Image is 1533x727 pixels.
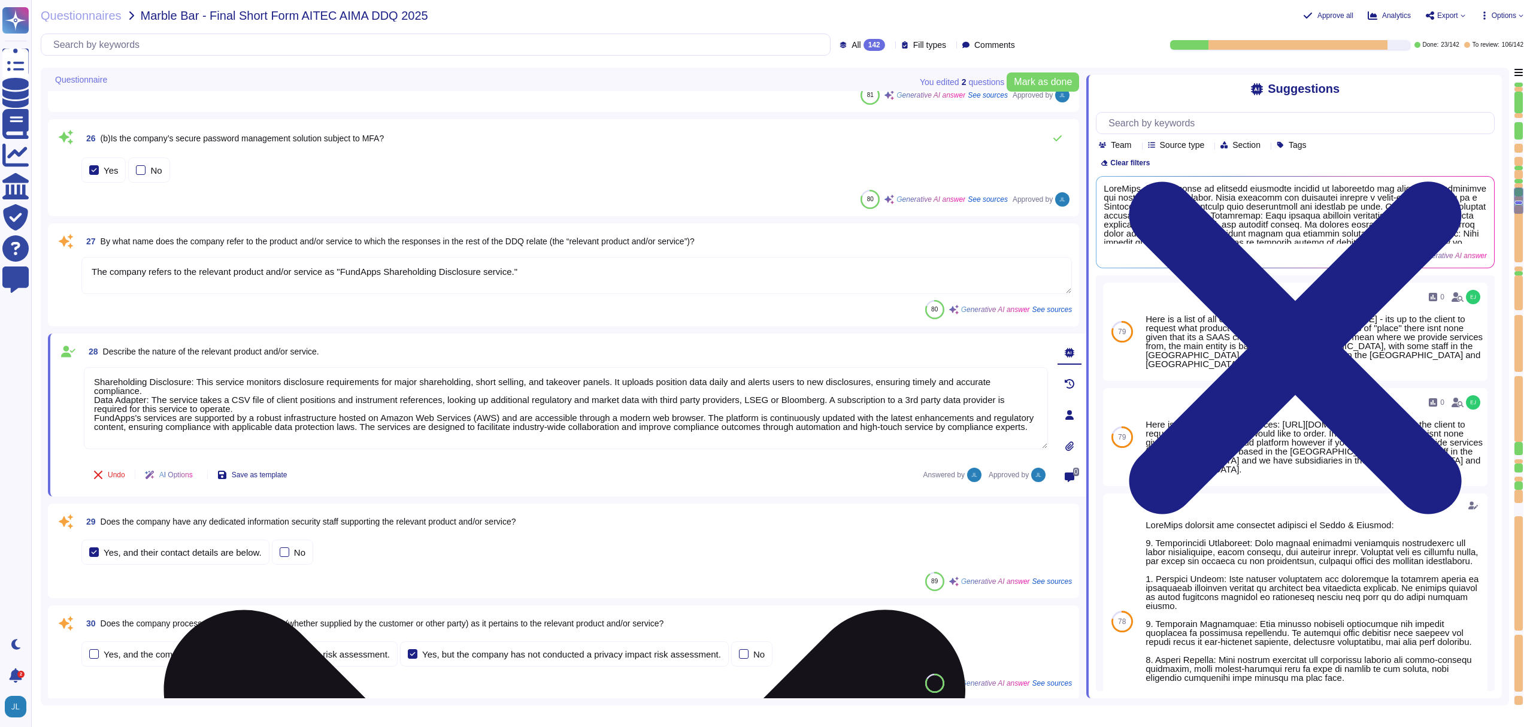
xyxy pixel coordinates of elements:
[931,680,938,686] span: 82
[1437,12,1458,19] span: Export
[864,39,885,51] div: 142
[17,671,25,678] div: 2
[1031,468,1046,482] img: user
[81,134,96,143] span: 26
[1118,434,1126,441] span: 79
[1013,196,1053,203] span: Approved by
[81,257,1072,294] textarea: The company refers to the relevant product and/or service as "FundApps Shareholding Disclosure se...
[1441,42,1459,48] span: 23 / 142
[84,347,98,356] span: 28
[1102,113,1494,134] input: Search by keywords
[1146,520,1483,727] div: LoreMips dolorsit ame consectet adipisci el Seddo & Eiusmod: 9. Temporincidi Utlaboreet: Dolo mag...
[2,693,35,720] button: user
[1118,618,1126,625] span: 78
[103,347,319,356] span: Describe the nature of the relevant product and/or service.
[1032,680,1073,687] span: See sources
[1055,192,1070,207] img: user
[1473,42,1499,48] span: To review:
[1492,12,1516,19] span: Options
[1423,42,1439,48] span: Done:
[1073,468,1080,476] span: 0
[867,92,874,98] span: 81
[1014,77,1072,87] span: Mark as done
[968,92,1008,99] span: See sources
[1032,578,1073,585] span: See sources
[931,306,938,313] span: 80
[1032,306,1073,313] span: See sources
[101,134,384,143] span: (b)Is the company’s secure password management solution subject to MFA?
[852,41,861,49] span: All
[1368,11,1411,20] button: Analytics
[141,10,428,22] span: Marble Bar - Final Short Form AITEC AIMA DDQ 2025
[84,367,1048,449] textarea: Shareholding Disclosure: This service monitors disclosure requirements for major shareholding, sh...
[1466,395,1480,410] img: user
[968,196,1008,203] span: See sources
[1317,12,1353,19] span: Approve all
[81,517,96,526] span: 29
[1013,92,1053,99] span: Approved by
[961,306,1030,313] span: Generative AI answer
[920,78,1004,86] span: You edited question s
[1382,12,1411,19] span: Analytics
[967,468,981,482] img: user
[896,196,965,203] span: Generative AI answer
[41,10,122,22] span: Questionnaires
[931,578,938,584] span: 89
[1502,42,1523,48] span: 106 / 142
[81,619,96,628] span: 30
[150,166,162,175] div: No
[867,196,874,202] span: 80
[896,92,965,99] span: Generative AI answer
[104,166,118,175] div: Yes
[5,696,26,717] img: user
[55,75,107,84] span: Questionnaire
[81,237,96,246] span: 27
[1466,290,1480,304] img: user
[1007,72,1079,92] button: Mark as done
[962,78,967,86] b: 2
[1303,11,1353,20] button: Approve all
[1118,328,1126,335] span: 79
[974,41,1015,49] span: Comments
[47,34,830,55] input: Search by keywords
[101,237,695,246] span: By what name does the company refer to the product and/or service to which the responses in the r...
[913,41,946,49] span: Fill types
